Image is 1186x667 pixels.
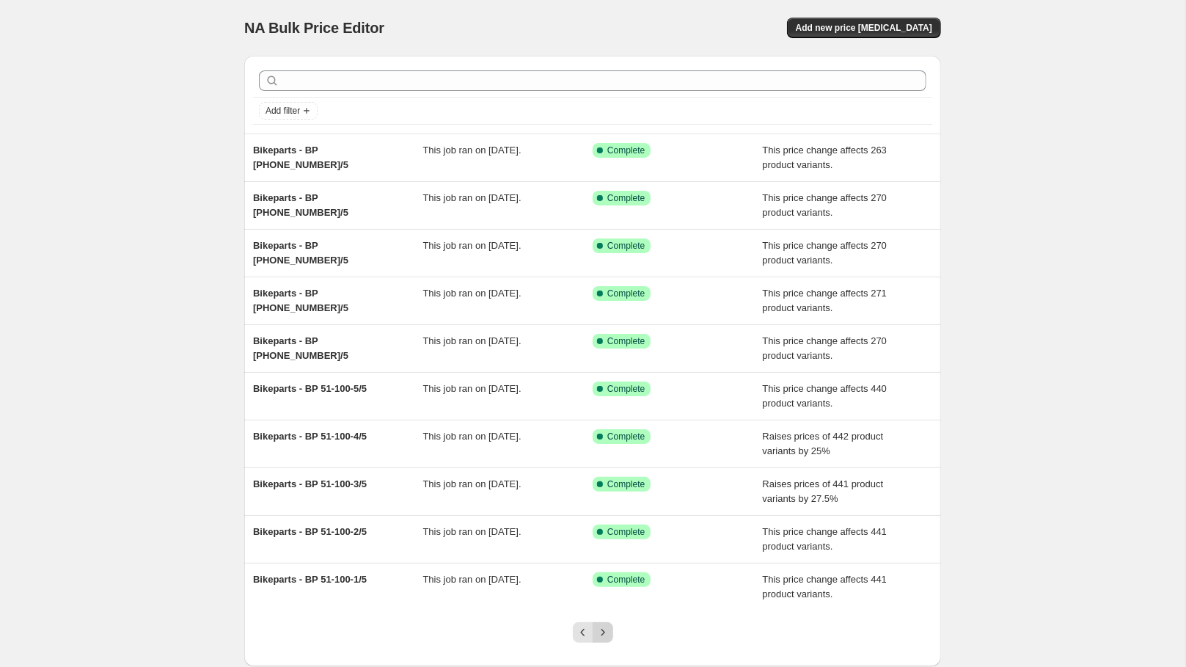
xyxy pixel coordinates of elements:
[607,383,645,395] span: Complete
[244,20,384,36] span: NA Bulk Price Editor
[763,574,887,599] span: This price change affects 441 product variants.
[607,240,645,252] span: Complete
[607,431,645,442] span: Complete
[763,478,884,504] span: Raises prices of 441 product variants by 27.5%
[253,192,348,218] span: Bikeparts - BP [PHONE_NUMBER]/5
[763,526,887,552] span: This price change affects 441 product variants.
[796,22,932,34] span: Add new price [MEDICAL_DATA]
[763,431,884,456] span: Raises prices of 442 product variants by 25%
[423,335,521,346] span: This job ran on [DATE].
[763,145,887,170] span: This price change affects 263 product variants.
[423,574,521,585] span: This job ran on [DATE].
[423,383,521,394] span: This job ran on [DATE].
[573,622,593,643] button: Previous
[253,335,348,361] span: Bikeparts - BP [PHONE_NUMBER]/5
[593,622,613,643] button: Next
[253,145,348,170] span: Bikeparts - BP [PHONE_NUMBER]/5
[607,526,645,538] span: Complete
[259,102,318,120] button: Add filter
[763,335,887,361] span: This price change affects 270 product variants.
[253,574,367,585] span: Bikeparts - BP 51-100-1/5
[253,478,367,489] span: Bikeparts - BP 51-100-3/5
[607,288,645,299] span: Complete
[253,240,348,266] span: Bikeparts - BP [PHONE_NUMBER]/5
[253,383,367,394] span: Bikeparts - BP 51-100-5/5
[763,383,887,409] span: This price change affects 440 product variants.
[423,288,521,299] span: This job ran on [DATE].
[787,18,941,38] button: Add new price [MEDICAL_DATA]
[763,288,887,313] span: This price change affects 271 product variants.
[763,192,887,218] span: This price change affects 270 product variants.
[253,431,367,442] span: Bikeparts - BP 51-100-4/5
[253,526,367,537] span: Bikeparts - BP 51-100-2/5
[423,240,521,251] span: This job ran on [DATE].
[607,145,645,156] span: Complete
[423,526,521,537] span: This job ran on [DATE].
[607,335,645,347] span: Complete
[607,574,645,586] span: Complete
[607,192,645,204] span: Complete
[423,478,521,489] span: This job ran on [DATE].
[763,240,887,266] span: This price change affects 270 product variants.
[423,192,521,203] span: This job ran on [DATE].
[423,145,521,156] span: This job ran on [DATE].
[253,288,348,313] span: Bikeparts - BP [PHONE_NUMBER]/5
[607,478,645,490] span: Complete
[423,431,521,442] span: This job ran on [DATE].
[266,105,300,117] span: Add filter
[573,622,613,643] nav: Pagination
